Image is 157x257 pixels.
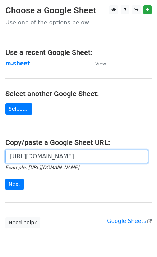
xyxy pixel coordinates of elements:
small: Example: [URL][DOMAIN_NAME] [5,165,79,170]
h4: Copy/paste a Google Sheet URL: [5,138,152,147]
input: Paste your Google Sheet URL here [5,150,148,163]
h3: Choose a Google Sheet [5,5,152,16]
h4: Select another Google Sheet: [5,89,152,98]
a: Need help? [5,217,40,228]
a: View [88,60,106,67]
a: Google Sheets [107,218,152,224]
iframe: Chat Widget [121,223,157,257]
small: View [95,61,106,66]
p: Use one of the options below... [5,19,152,26]
a: m.sheet [5,60,30,67]
a: Select... [5,103,32,115]
input: Next [5,179,24,190]
h4: Use a recent Google Sheet: [5,48,152,57]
